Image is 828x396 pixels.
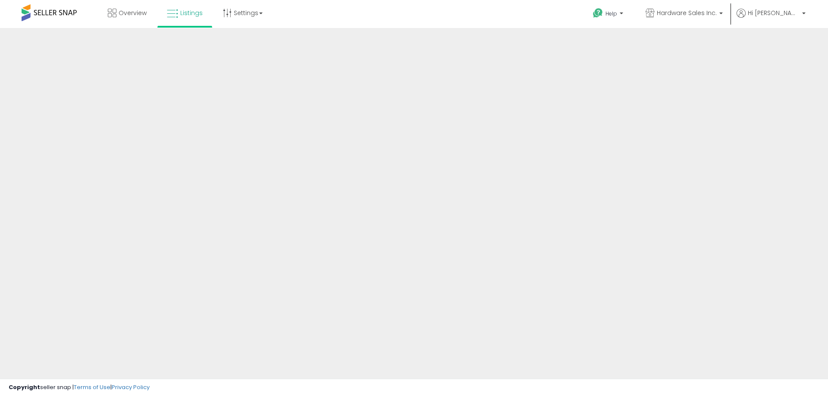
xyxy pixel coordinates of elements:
div: seller snap | | [9,384,150,392]
span: Hardware Sales Inc. [657,9,717,17]
a: Terms of Use [74,383,110,391]
span: Help [605,10,617,17]
a: Hi [PERSON_NAME] [737,9,806,28]
a: Help [586,1,632,28]
span: Overview [119,9,147,17]
span: Listings [180,9,203,17]
i: Get Help [593,8,603,19]
strong: Copyright [9,383,40,391]
span: Hi [PERSON_NAME] [748,9,800,17]
a: Privacy Policy [112,383,150,391]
